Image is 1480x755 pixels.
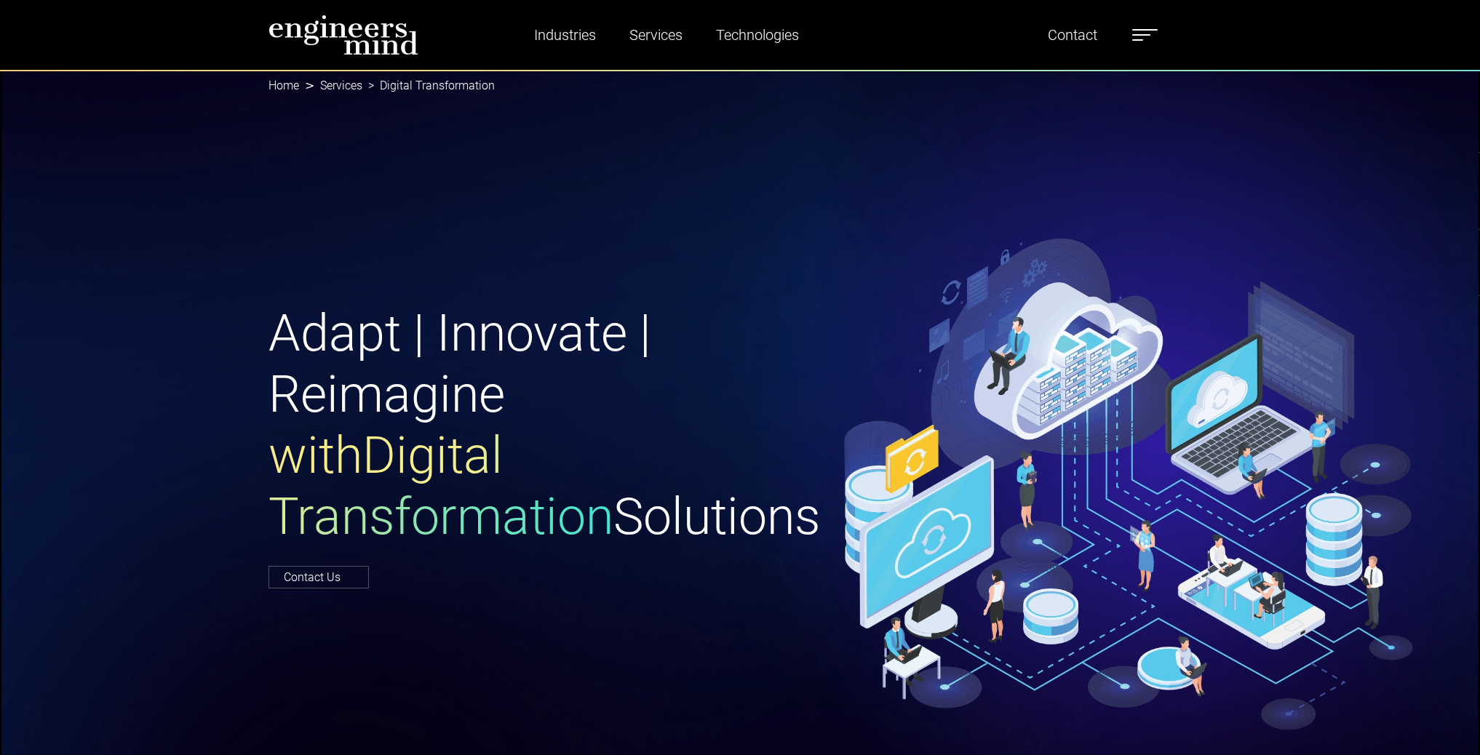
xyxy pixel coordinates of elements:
[528,18,602,52] a: Industries
[268,566,369,588] a: Contact Us
[268,70,1212,102] nav: breadcrumb
[268,15,418,55] img: logo
[624,18,688,52] a: Services
[320,79,362,92] a: Services
[710,18,805,52] a: Technologies
[362,77,495,95] li: Digital Transformation
[268,303,731,547] h1: Adapt | Innovate | Reimagine Solutions
[268,426,613,546] span: with Digital Transformation
[268,79,299,92] a: Home
[1042,18,1103,52] a: Contact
